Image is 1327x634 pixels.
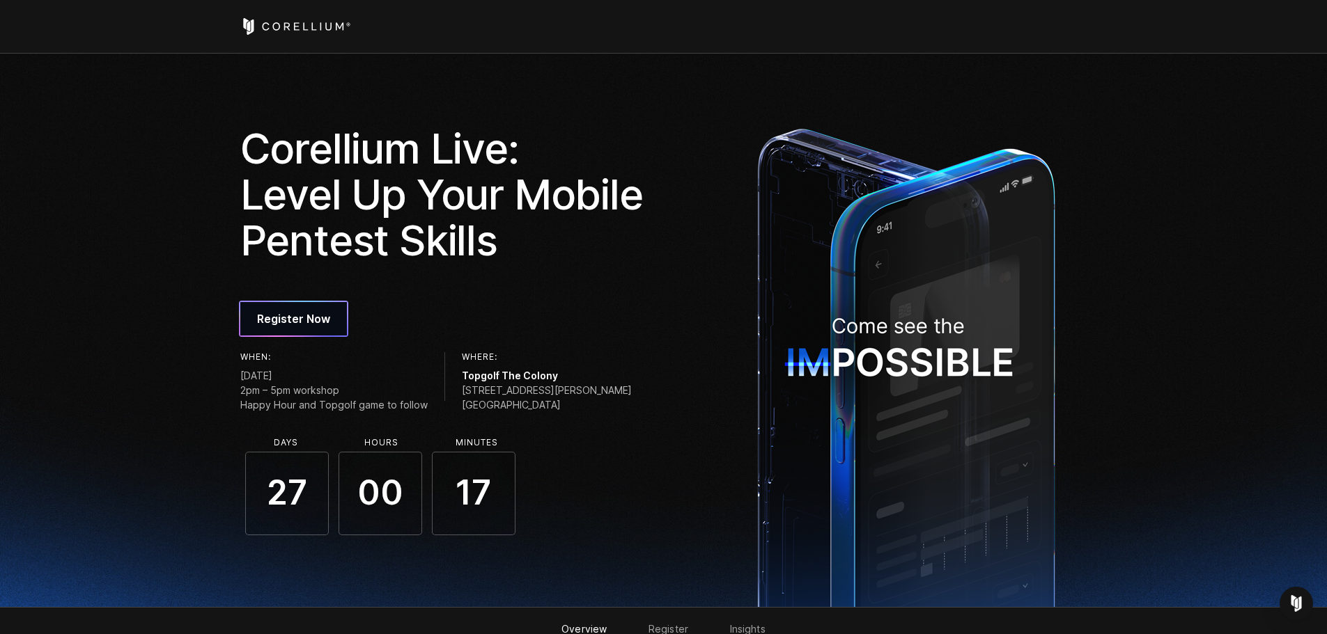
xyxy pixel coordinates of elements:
[1280,587,1313,620] div: Open Intercom Messenger
[240,368,428,383] span: [DATE]
[462,368,632,383] span: Topgolf The Colony
[339,452,422,535] span: 00
[240,302,347,335] a: Register Now
[245,438,328,447] li: Days
[245,452,329,535] span: 27
[240,125,654,263] h1: Corellium Live: Level Up Your Mobile Pentest Skills
[462,352,632,362] h6: Where:
[435,438,519,447] li: Minutes
[750,120,1062,607] img: ImpossibleDevice_1x
[462,383,632,412] span: [STREET_ADDRESS][PERSON_NAME] [GEOGRAPHIC_DATA]
[257,310,330,327] span: Register Now
[240,18,351,35] a: Corellium Home
[240,383,428,412] span: 2pm – 5pm workshop Happy Hour and Topgolf game to follow
[340,438,424,447] li: Hours
[432,452,515,535] span: 17
[240,352,428,362] h6: When:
